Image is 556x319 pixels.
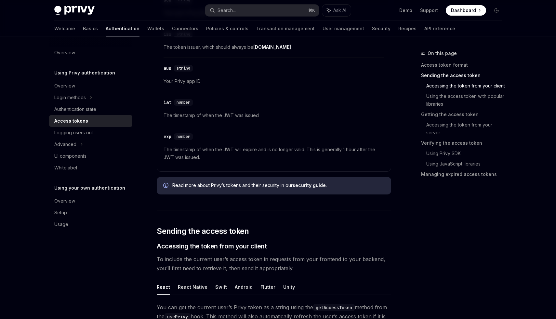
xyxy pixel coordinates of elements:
a: Transaction management [256,21,315,36]
a: Using Privy SDK [426,148,507,159]
a: Whitelabel [49,162,132,174]
div: exp [164,133,171,140]
a: Access tokens [49,115,132,127]
span: The token issuer, which should always be [164,43,384,51]
div: Usage [54,220,68,228]
a: Sending the access token [421,70,507,81]
img: dark logo [54,6,95,15]
a: Recipes [398,21,417,36]
h5: Using Privy authentication [54,69,115,77]
a: Overview [49,195,132,207]
button: Swift [215,279,227,295]
div: aud [164,65,171,72]
button: Search...⌘K [205,5,319,16]
a: Connectors [172,21,198,36]
span: Read more about Privy’s tokens and their security in our . [172,182,385,189]
span: Accessing the token from your client [157,242,267,251]
a: Wallets [147,21,164,36]
div: Advanced [54,140,76,148]
a: [DOMAIN_NAME] [253,44,291,50]
button: Toggle dark mode [491,5,502,16]
span: number [177,134,190,139]
a: security guide [293,182,326,188]
div: Authentication state [54,105,96,113]
div: Overview [54,82,75,90]
h5: Using your own authentication [54,184,125,192]
a: Using JavaScript libraries [426,159,507,169]
div: Setup [54,209,67,217]
div: Overview [54,197,75,205]
a: UI components [49,150,132,162]
a: Overview [49,47,132,59]
span: string [177,32,190,37]
a: Accessing the token from your server [426,120,507,138]
code: getAccessToken [313,304,355,311]
span: ⌘ K [308,8,315,13]
button: Ask AI [322,5,351,16]
a: API reference [424,21,455,36]
div: Whitelabel [54,164,77,172]
a: Security [372,21,391,36]
div: UI components [54,152,86,160]
button: Flutter [260,279,275,295]
button: Unity [283,279,295,295]
span: Ask AI [333,7,346,14]
a: Accessing the token from your client [426,81,507,91]
a: Policies & controls [206,21,248,36]
span: Dashboard [451,7,476,14]
a: Access token format [421,60,507,70]
a: Authentication state [49,103,132,115]
a: Dashboard [446,5,486,16]
a: Usage [49,219,132,230]
button: React [157,279,170,295]
a: Verifying the access token [421,138,507,148]
a: Support [420,7,438,14]
a: Setup [49,207,132,219]
span: string [177,66,190,71]
a: Overview [49,80,132,92]
a: Basics [83,21,98,36]
div: Logging users out [54,129,93,137]
span: On this page [428,49,457,57]
a: Logging users out [49,127,132,139]
span: To include the current user’s access token in requests from your frontend to your backend, you’ll... [157,255,391,273]
a: Authentication [106,21,139,36]
div: Login methods [54,94,86,101]
button: React Native [178,279,207,295]
a: Managing expired access tokens [421,169,507,179]
div: Overview [54,49,75,57]
button: Android [235,279,253,295]
svg: Info [163,183,170,189]
div: iat [164,99,171,106]
span: Sending the access token [157,226,249,236]
span: number [177,100,190,105]
a: Getting the access token [421,109,507,120]
span: The timestamp of when the JWT will expire and is no longer valid. This is generally 1 hour after ... [164,146,384,161]
span: Your Privy app ID [164,77,384,85]
a: Welcome [54,21,75,36]
a: User management [323,21,364,36]
a: Demo [399,7,412,14]
div: Search... [218,7,236,14]
span: The timestamp of when the JWT was issued [164,112,384,119]
div: Access tokens [54,117,88,125]
a: Using the access token with popular libraries [426,91,507,109]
